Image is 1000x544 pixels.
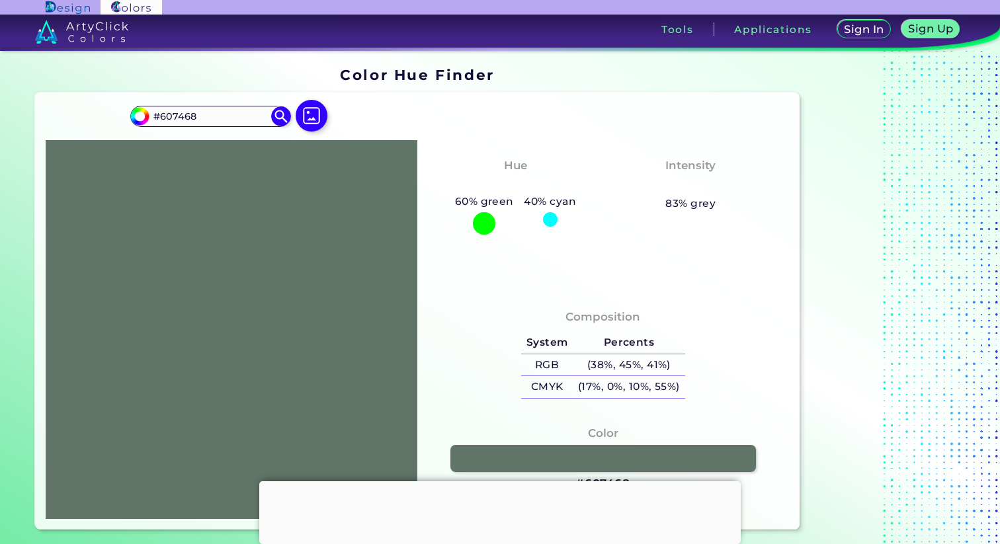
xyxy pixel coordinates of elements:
[573,376,685,398] h5: (17%, 0%, 10%, 55%)
[521,376,573,398] h5: CMYK
[519,193,581,210] h5: 40% cyan
[573,332,685,354] h5: Percents
[661,24,694,34] h3: Tools
[907,23,954,34] h5: Sign Up
[521,354,573,376] h5: RGB
[576,476,630,492] h3: #607468
[805,61,970,535] iframe: Advertisement
[259,481,741,541] iframe: Advertisement
[588,424,618,443] h4: Color
[672,177,710,193] h3: Pale
[843,24,885,35] h5: Sign In
[296,100,327,132] img: icon picture
[665,156,716,175] h4: Intensity
[900,20,961,39] a: Sign Up
[573,354,685,376] h5: (38%, 45%, 41%)
[521,332,573,354] h5: System
[35,20,128,44] img: logo_artyclick_colors_white.svg
[149,107,272,125] input: type color..
[734,24,812,34] h3: Applications
[565,307,640,327] h4: Composition
[340,65,494,85] h1: Color Hue Finder
[450,193,519,210] h5: 60% green
[474,177,558,193] h3: Green-Cyan
[271,106,291,126] img: icon search
[46,1,90,14] img: ArtyClick Design logo
[665,195,716,212] h5: 83% grey
[504,156,527,175] h4: Hue
[836,20,893,39] a: Sign In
